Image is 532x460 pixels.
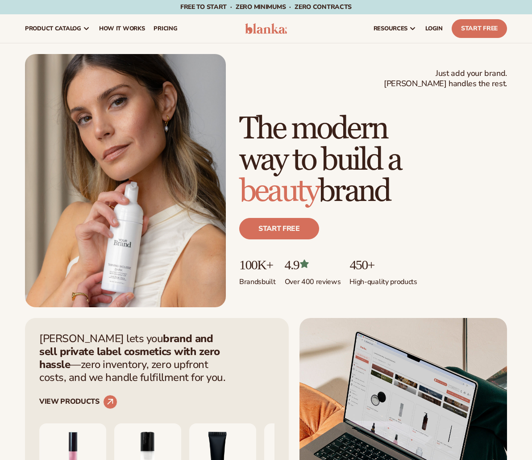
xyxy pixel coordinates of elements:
[239,272,276,287] p: Brands built
[95,14,150,43] a: How It Works
[99,25,145,32] span: How It Works
[285,257,341,272] p: 4.9
[180,3,352,11] span: Free to start · ZERO minimums · ZERO contracts
[25,25,81,32] span: product catalog
[239,218,319,239] a: Start free
[452,19,507,38] a: Start Free
[39,331,220,372] strong: brand and sell private label cosmetics with zero hassle
[384,68,507,89] span: Just add your brand. [PERSON_NAME] handles the rest.
[349,272,417,287] p: High-quality products
[154,25,177,32] span: pricing
[239,113,507,207] h1: The modern way to build a brand
[374,25,407,32] span: resources
[239,257,276,272] p: 100K+
[21,14,95,43] a: product catalog
[425,25,443,32] span: LOGIN
[349,257,417,272] p: 450+
[245,23,287,34] img: logo
[39,332,231,384] p: [PERSON_NAME] lets you —zero inventory, zero upfront costs, and we handle fulfillment for you.
[25,54,226,307] img: Female holding tanning mousse.
[239,172,318,210] span: beauty
[285,272,341,287] p: Over 400 reviews
[149,14,182,43] a: pricing
[39,395,117,409] a: VIEW PRODUCTS
[421,14,447,43] a: LOGIN
[369,14,421,43] a: resources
